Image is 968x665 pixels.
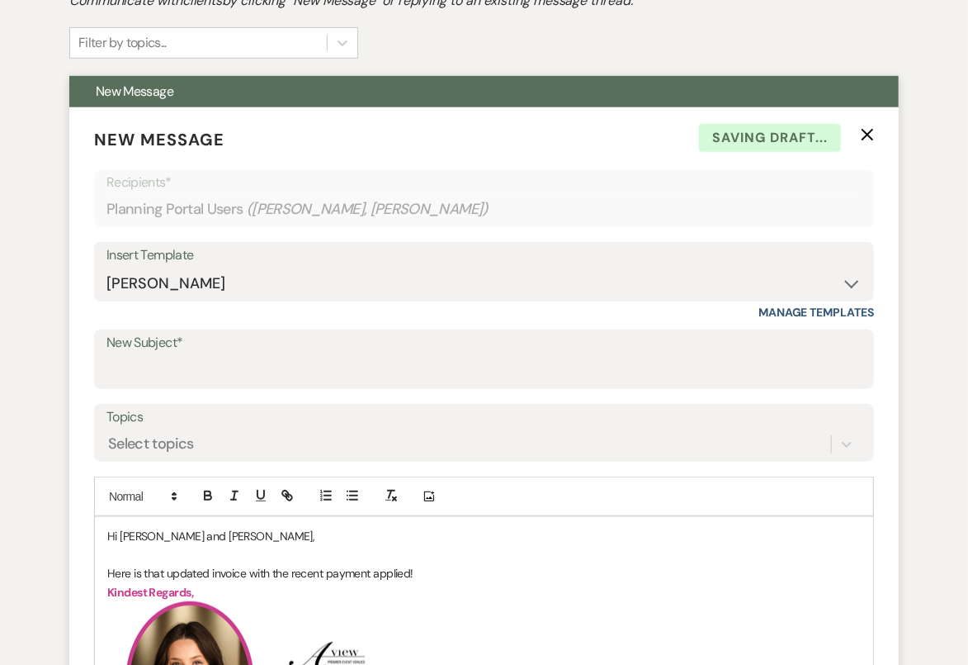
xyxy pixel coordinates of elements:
[699,124,841,152] span: Saving draft...
[758,305,874,320] a: Manage Templates
[106,406,862,430] label: Topics
[106,331,862,355] label: New Subject*
[96,83,173,100] span: New Message
[247,198,489,221] span: ( [PERSON_NAME], [PERSON_NAME] )
[106,172,862,193] p: Recipients*
[94,129,224,150] span: New Message
[106,244,862,268] div: Insert Template
[108,434,194,456] div: Select topics
[107,585,193,600] strong: Kindest Regards,
[107,527,861,545] p: Hi [PERSON_NAME] and [PERSON_NAME],
[78,33,167,53] div: Filter by topics...
[106,193,862,226] div: Planning Portal Users
[107,564,861,582] p: Here is that updated invoice with the recent payment applied!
